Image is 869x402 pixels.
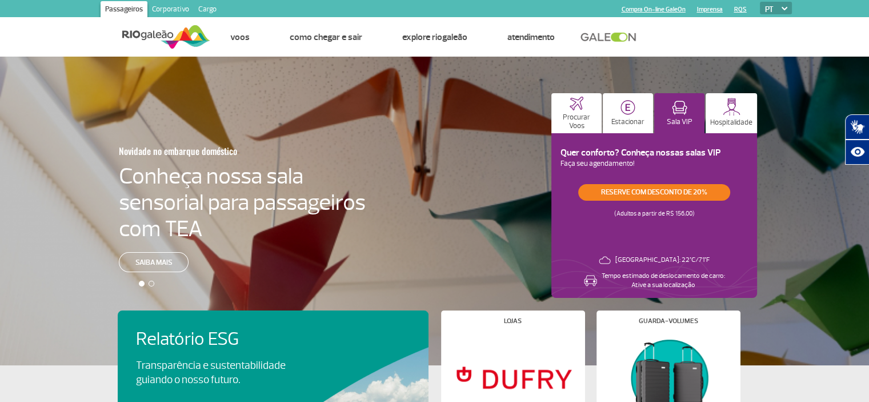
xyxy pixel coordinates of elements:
[194,1,221,19] a: Cargo
[697,6,723,13] a: Imprensa
[710,118,752,127] p: Hospitalidade
[734,6,747,13] a: RQS
[119,163,366,242] h4: Conheça nossa sala sensorial para passageiros com TEA
[557,113,596,130] p: Procurar Voos
[551,93,602,133] button: Procurar Voos
[136,359,298,387] p: Transparência e sustentabilidade guiando o nosso futuro.
[845,114,869,140] button: Abrir tradutor de língua de sinais.
[402,31,467,43] a: Explore RIOgaleão
[639,318,698,324] h4: Guarda-volumes
[136,329,318,350] h4: Relatório ESG
[570,97,583,110] img: airplaneHome.svg
[507,31,555,43] a: Atendimento
[603,93,653,133] button: Estacionar
[845,140,869,165] button: Abrir recursos assistivos.
[654,93,704,133] button: Sala VIP
[845,114,869,165] div: Plugin de acessibilidade da Hand Talk.
[119,139,310,163] h3: Novidade no embarque doméstico
[611,118,644,126] p: Estacionar
[578,184,730,201] a: Reserve com desconto de 20%
[147,1,194,19] a: Corporativo
[560,148,748,158] h3: Quer conforto? Conheça nossas salas VIP
[614,201,695,219] p: (Adultos a partir de R$ 156,00)
[504,318,522,324] h4: Lojas
[706,93,757,133] button: Hospitalidade
[290,31,362,43] a: Como chegar e sair
[230,31,250,43] a: Voos
[602,272,725,290] p: Tempo estimado de deslocamento de carro: Ative a sua localização
[723,98,740,116] img: hospitality.svg
[622,6,686,13] a: Compra On-line GaleOn
[560,158,748,170] p: Faça seu agendamento!
[667,118,692,126] p: Sala VIP
[672,101,687,115] img: vipRoomActive.svg
[136,329,410,387] a: Relatório ESGTransparência e sustentabilidade guiando o nosso futuro.
[119,252,189,272] a: Saiba mais
[101,1,147,19] a: Passageiros
[615,256,710,265] p: [GEOGRAPHIC_DATA]: 22°C/71°F
[620,100,635,115] img: carParkingHome.svg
